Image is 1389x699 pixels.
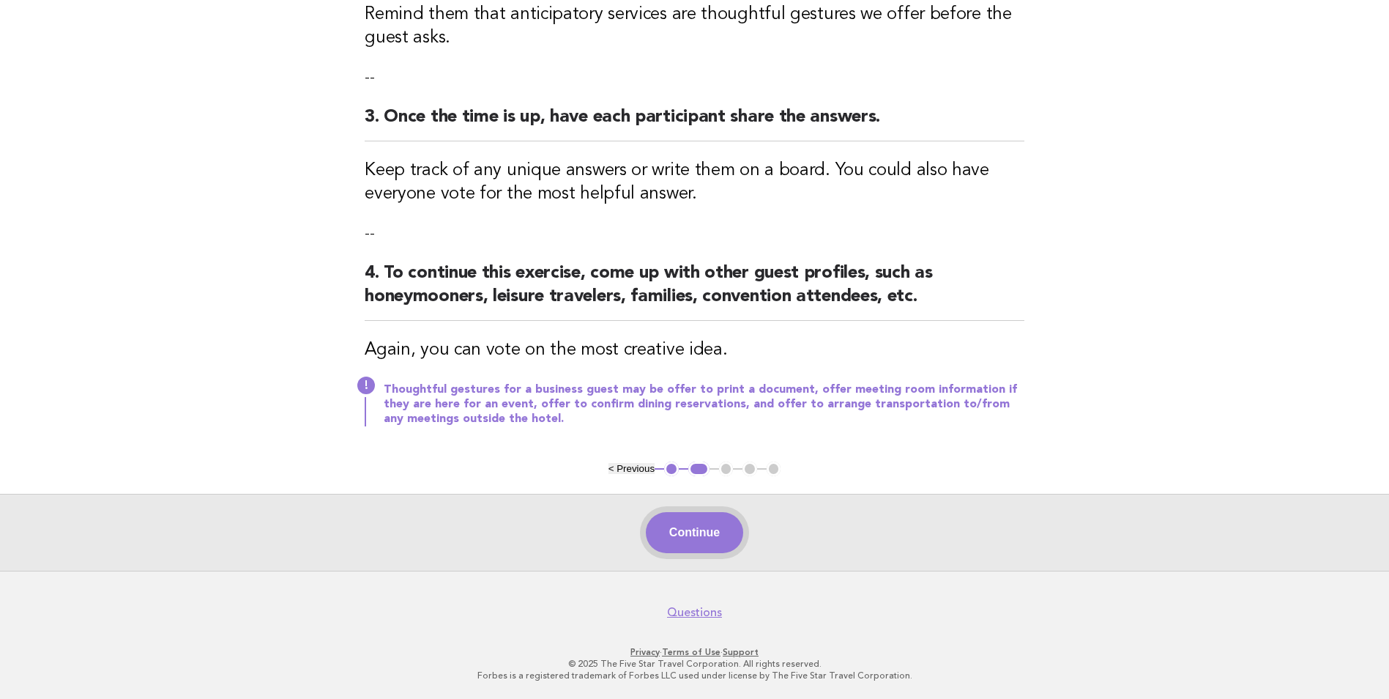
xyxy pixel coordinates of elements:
[608,463,655,474] button: < Previous
[646,512,743,553] button: Continue
[365,339,1024,362] h3: Again, you can vote on the most creative idea.
[365,3,1024,50] h3: Remind them that anticipatory services are thoughtful gestures we offer before the guest asks.
[667,605,722,620] a: Questions
[247,646,1143,658] p: · ·
[365,159,1024,206] h3: Keep track of any unique answers or write them on a board. You could also have everyone vote for ...
[723,647,759,657] a: Support
[630,647,660,657] a: Privacy
[247,658,1143,670] p: © 2025 The Five Star Travel Corporation. All rights reserved.
[664,462,679,476] button: 1
[384,382,1024,426] p: Thoughtful gestures for a business guest may be offer to print a document, offer meeting room inf...
[365,67,1024,88] p: --
[662,647,720,657] a: Terms of Use
[365,223,1024,244] p: --
[247,670,1143,681] p: Forbes is a registered trademark of Forbes LLC used under license by The Five Star Travel Corpora...
[365,106,1024,141] h2: 3. Once the time is up, have each participant share the answers.
[688,462,710,476] button: 2
[365,262,1024,321] h2: 4. To continue this exercise, come up with other guest profiles, such as honeymooners, leisure tr...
